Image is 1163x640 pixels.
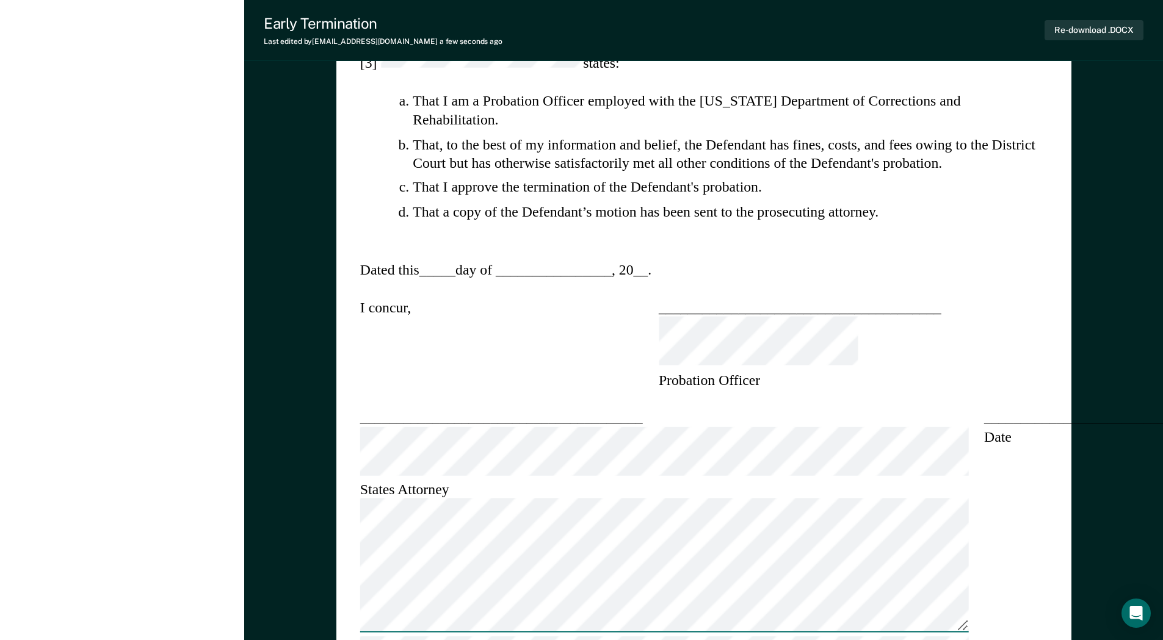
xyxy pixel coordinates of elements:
div: Open Intercom Messenger [1121,599,1151,628]
span: a few seconds ago [440,37,502,46]
button: Re-download .DOCX [1045,20,1143,40]
li: That a copy of the Defendant’s motion has been sent to the prosecuting attorney. [413,201,1048,220]
li: That, to the best of my information and belief, the Defendant has fines, costs, and fees owing to... [413,135,1048,173]
p: I concur, [360,298,410,368]
li: That I am a Probation Officer employed with the [US_STATE] Department of Corrections and Rehabili... [413,92,1048,129]
li: That I approve the termination of the Defendant's probation. [413,178,1048,196]
div: Last edited by [EMAIL_ADDRESS][DOMAIN_NAME] [264,37,502,46]
section: Dated this _____ day of ________________ , 20 __ . [360,261,1047,279]
div: Early Termination [264,15,502,32]
section: _______________________________________ States Attorney [360,408,968,498]
section: _______________________________________ Probation Officer [658,298,941,389]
